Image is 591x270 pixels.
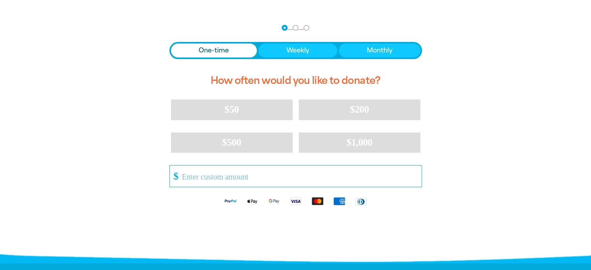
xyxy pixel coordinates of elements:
[241,197,263,206] img: Apple Pay logo
[350,197,372,206] img: Diners Club logo
[299,132,420,153] button: $1,000
[258,44,337,57] button: Weekly
[169,68,422,93] h2: How often would you like to donate?
[293,25,298,31] button: Navigate to step 2 of 3 to enter your details
[339,44,420,57] button: Monthly
[263,197,285,206] img: Google Pay logo
[220,197,241,206] img: Paypal logo
[170,167,178,185] span: $
[286,46,309,55] span: Weekly
[285,197,307,206] img: Visa logo
[350,104,369,115] span: $200
[367,46,392,55] span: Monthly
[176,165,421,187] input: Enter custom amount
[299,99,420,120] button: $200
[199,46,229,55] span: One-time
[171,44,257,57] button: One-time
[169,190,422,212] div: Available payment methods
[225,104,239,115] span: $50
[222,137,241,148] span: $500
[303,25,309,31] button: Navigate to step 3 of 3 to enter your payment details
[282,25,288,31] button: Navigate to step 1 of 3 to enter your donation amount
[328,197,350,206] img: American Express logo
[171,132,293,153] button: $500
[307,197,328,206] img: Mastercard logo
[171,99,293,120] button: $50
[169,42,422,59] div: Donation frequency
[347,137,373,148] span: $1,000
